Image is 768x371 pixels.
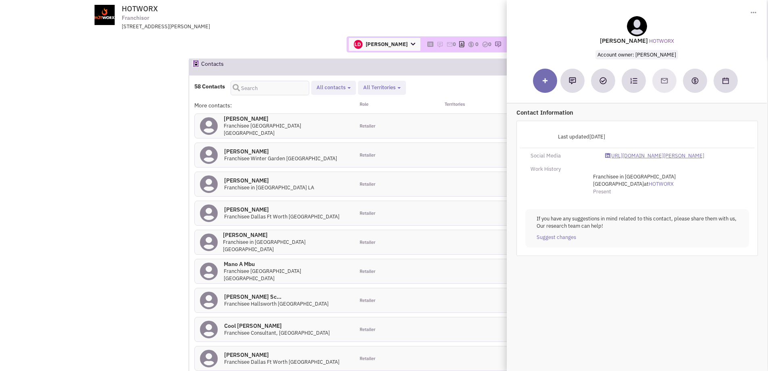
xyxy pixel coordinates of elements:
p: If you have any suggestions in mind related to this contact, please share them with us, Our resea... [537,215,738,230]
div: Work History [525,166,600,173]
span: Retailer [360,239,375,246]
button: All contacts [314,84,353,92]
a: HOTWORX [649,180,674,188]
h2: Contacts [201,57,224,75]
img: research-icon.png [495,41,501,48]
h4: [PERSON_NAME] [224,351,339,358]
span: Retailer [360,152,375,159]
img: Add a note [569,77,576,84]
img: teammate.png [627,16,647,36]
span: [PERSON_NAME] [349,38,420,51]
span: Present [593,188,611,195]
h4: Cool [PERSON_NAME] [224,322,330,329]
img: TaskCount.png [482,41,488,48]
span: Franchisee [GEOGRAPHIC_DATA] [GEOGRAPHIC_DATA] [224,122,301,137]
span: HOTWORX [122,4,158,13]
h4: [PERSON_NAME] [224,115,349,122]
img: Subscribe to a cadence [630,77,637,84]
span: at [593,173,676,188]
a: [URL][DOMAIN_NAME][PERSON_NAME] [606,152,705,160]
input: Search [231,81,309,95]
p: Contact Information [516,108,758,117]
h4: Mano A Mbu [224,260,349,268]
img: icon-note.png [437,41,443,48]
span: All Territories [363,84,395,91]
h4: [PERSON_NAME] [223,231,349,239]
span: Franchisee Consultant, [GEOGRAPHIC_DATA] [224,329,330,336]
h4: [PERSON_NAME] Sc... [224,293,329,300]
span: Franchisee in [GEOGRAPHIC_DATA] LA [224,184,314,191]
div: More contacts: [194,101,354,109]
span: Retailer [360,210,375,217]
div: Social Media [525,152,600,160]
span: Franchisee in [GEOGRAPHIC_DATA] [GEOGRAPHIC_DATA] [593,173,676,188]
span: 0 [488,41,491,48]
img: icon-dealamount.png [468,41,474,48]
span: 0 [453,41,456,48]
img: Schedule a Meeting [722,78,729,84]
span: Franchisee Hallsworth [GEOGRAPHIC_DATA] [224,300,329,307]
span: Retailer [360,181,375,188]
a: HOTWORX [649,38,674,45]
h4: [PERSON_NAME] [224,206,339,213]
div: [STREET_ADDRESS][PERSON_NAME] [122,23,332,31]
span: Franchisee Winter Garden [GEOGRAPHIC_DATA] [224,155,337,162]
span: Retailer [360,123,375,130]
a: Suggest changes [537,234,576,241]
span: Franchisee in [GEOGRAPHIC_DATA] [GEOGRAPHIC_DATA] [223,239,306,253]
button: All Territories [361,84,403,92]
span: Account owner: [PERSON_NAME] [596,50,679,59]
span: All contacts [316,84,345,91]
lable: [PERSON_NAME] [600,37,648,44]
span: Franchisor [122,14,149,22]
span: Retailer [360,298,375,304]
h4: 58 Contacts [194,83,225,90]
span: [DATE] [589,133,605,140]
h4: [PERSON_NAME] [224,148,337,155]
span: 0 [475,41,479,48]
h4: [PERSON_NAME] [224,177,314,184]
img: Add a Task [599,77,607,84]
span: Franchisee Dallas Ft Worth [GEOGRAPHIC_DATA] [224,358,339,365]
div: Territories [434,101,514,109]
div: Role [354,101,434,109]
span: Franchisee [GEOGRAPHIC_DATA] [GEOGRAPHIC_DATA] [224,268,301,282]
span: Retailer [360,268,375,275]
span: Retailer [360,356,375,362]
div: Last updated [525,129,610,145]
span: Franchisee Dallas Ft Worth [GEOGRAPHIC_DATA] [224,213,339,220]
img: EW2bFgEwS0C2t7mJyvjHIw.png [354,40,362,49]
img: icon-email-active-16.png [446,41,453,48]
img: Create a deal [691,77,699,85]
span: Retailer [360,327,375,333]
